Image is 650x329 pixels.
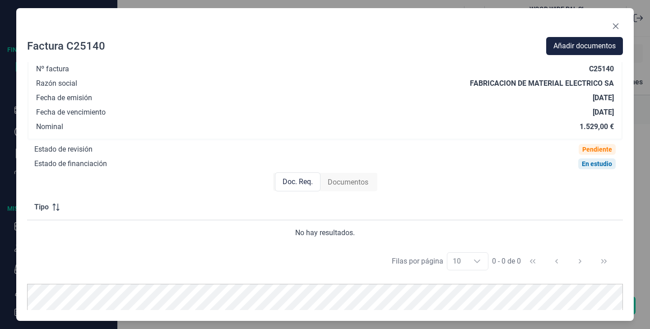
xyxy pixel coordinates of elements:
[553,41,616,51] span: Añadir documentos
[320,173,376,191] div: Documentos
[589,65,614,74] div: C25140
[275,172,320,191] div: Doc. Req.
[580,122,614,131] div: 1.529,00 €
[34,227,616,238] div: No hay resultados.
[593,93,614,102] div: [DATE]
[36,93,92,102] div: Fecha de emisión
[34,202,49,213] span: Tipo
[328,177,368,188] span: Documentos
[582,160,612,167] div: En estudio
[392,256,443,267] div: Filas por página
[492,258,521,265] span: 0 - 0 de 0
[582,146,612,153] div: Pendiente
[593,108,614,117] div: [DATE]
[27,39,105,53] div: Factura C25140
[569,250,591,272] button: Next Page
[283,176,313,187] span: Doc. Req.
[466,253,488,270] div: Choose
[470,79,614,88] div: FABRICACION DE MATERIAL ELECTRICO SA
[546,250,567,272] button: Previous Page
[36,108,106,117] div: Fecha de vencimiento
[546,37,623,55] button: Añadir documentos
[593,250,615,272] button: Last Page
[34,145,93,154] div: Estado de revisión
[608,19,623,33] button: Close
[36,122,63,131] div: Nominal
[522,250,543,272] button: First Page
[36,65,69,74] div: Nº factura
[34,159,107,168] div: Estado de financiación
[36,79,77,88] div: Razón social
